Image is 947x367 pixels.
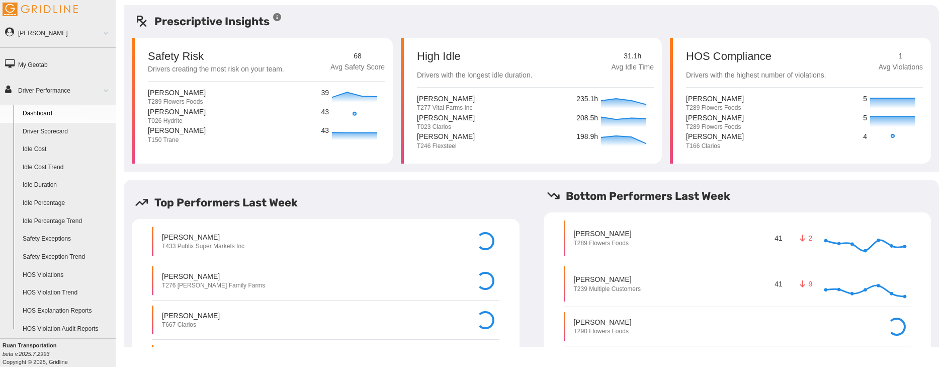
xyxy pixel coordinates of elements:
[417,104,475,112] p: T277 Vital Farms Inc
[417,94,475,104] p: [PERSON_NAME]
[863,94,868,105] p: 5
[879,51,923,62] p: 1
[18,212,116,231] a: Idle Percentage Trend
[18,266,116,284] a: HOS Violations
[162,242,244,251] p: T433 Publix Super Markets Inc
[686,123,744,131] p: T289 Flowers Foods
[3,342,57,348] b: Ruan Transportation
[162,232,244,242] p: [PERSON_NAME]
[3,341,116,366] div: Copyright © 2025, Gridline
[148,98,206,106] p: T289 Flowers Foods
[863,131,868,142] p: 4
[18,194,116,212] a: Idle Percentage
[686,113,744,123] p: [PERSON_NAME]
[686,131,744,141] p: [PERSON_NAME]
[773,231,785,245] p: 41
[18,159,116,177] a: Idle Cost Trend
[574,239,632,248] p: T289 Flowers Foods
[417,131,475,141] p: [PERSON_NAME]
[3,3,78,16] img: Gridline
[574,229,632,239] p: [PERSON_NAME]
[547,188,939,204] h5: Bottom Performers Last Week
[417,70,533,81] p: Drivers with the longest idle duration.
[686,142,744,151] p: T166 Clarios
[797,233,813,243] p: 2
[686,104,744,112] p: T289 Flowers Foods
[574,317,632,327] p: [PERSON_NAME]
[773,277,785,290] p: 41
[18,230,116,248] a: Safety Exceptions
[686,51,826,62] p: HOS Compliance
[18,123,116,141] a: Driver Scorecard
[18,140,116,159] a: Idle Cost
[321,125,329,136] p: 43
[686,94,744,104] p: [PERSON_NAME]
[18,302,116,320] a: HOS Explanation Reports
[135,194,528,211] h5: Top Performers Last Week
[162,311,220,321] p: [PERSON_NAME]
[330,51,385,62] p: 68
[18,248,116,266] a: Safety Exception Trend
[417,113,475,123] p: [PERSON_NAME]
[148,51,204,62] p: Safety Risk
[321,88,329,99] p: 39
[148,136,206,144] p: T150 Trane
[148,117,206,125] p: T026 Hydrite
[574,274,641,284] p: [PERSON_NAME]
[135,13,282,30] h5: Prescriptive Insights
[148,107,206,117] p: [PERSON_NAME]
[863,113,868,124] p: 5
[686,70,826,81] p: Drivers with the highest number of violations.
[576,113,598,124] p: 208.5h
[879,62,923,73] p: Avg Violations
[18,105,116,123] a: Dashboard
[162,281,265,290] p: T276 [PERSON_NAME] Family Farms
[148,88,206,98] p: [PERSON_NAME]
[148,125,206,135] p: [PERSON_NAME]
[18,176,116,194] a: Idle Duration
[574,327,632,336] p: T290 Flowers Foods
[574,285,641,293] p: T239 Multiple Customers
[417,123,475,131] p: T023 Clarios
[330,62,385,73] p: Avg Safety Score
[148,64,284,75] p: Drivers creating the most risk on your team.
[611,62,654,73] p: Avg Idle Time
[3,351,49,357] i: beta v.2025.7.2993
[417,142,475,151] p: T246 Flexsteel
[797,279,813,289] p: 9
[611,51,654,62] p: 31.1h
[162,271,265,281] p: [PERSON_NAME]
[18,284,116,302] a: HOS Violation Trend
[321,107,329,118] p: 43
[576,94,598,105] p: 235.1h
[417,51,533,62] p: High Idle
[162,321,220,329] p: T667 Clarios
[576,131,598,142] p: 198.9h
[18,320,116,338] a: HOS Violation Audit Reports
